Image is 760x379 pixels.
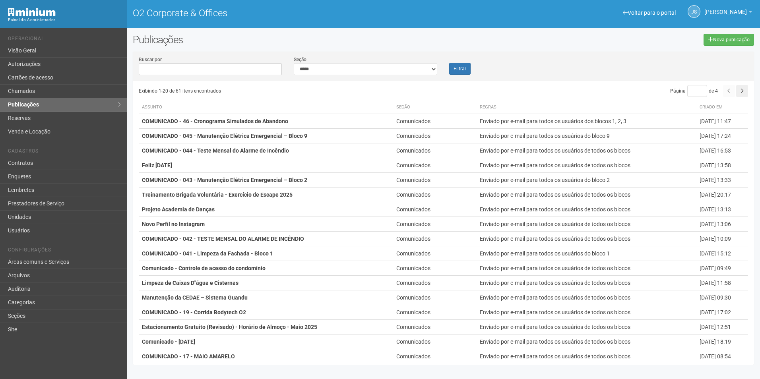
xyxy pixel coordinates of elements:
[696,232,748,246] td: [DATE] 10:09
[477,320,696,335] td: Enviado por e-mail para todos os usuários de todos os blocos
[696,261,748,276] td: [DATE] 09:49
[477,114,696,129] td: Enviado por e-mail para todos os usuários dos blocos 1, 2, 3
[142,118,288,124] strong: COMUNICADO - 46 - Cronograma Simulados de Abandono
[8,36,121,44] li: Operacional
[142,147,289,154] strong: COMUNICADO - 044 - Teste Mensal do Alarme de Incêndio
[393,173,477,188] td: Comunicados
[393,276,477,290] td: Comunicados
[696,173,748,188] td: [DATE] 13:33
[696,188,748,202] td: [DATE] 20:17
[393,290,477,305] td: Comunicados
[393,261,477,276] td: Comunicados
[696,101,748,114] th: Criado em
[393,158,477,173] td: Comunicados
[477,129,696,143] td: Enviado por e-mail para todos os usuários do bloco 9
[294,56,306,63] label: Seção
[477,232,696,246] td: Enviado por e-mail para todos os usuários de todos os blocos
[449,63,471,75] button: Filtrar
[393,232,477,246] td: Comunicados
[696,217,748,232] td: [DATE] 13:06
[696,114,748,129] td: [DATE] 11:47
[477,246,696,261] td: Enviado por e-mail para todos os usuários do bloco 1
[142,133,307,139] strong: COMUNICADO - 045 - Manutenção Elétrica Emergencial – Bloco 9
[142,309,246,315] strong: COMUNICADO - 19 - Corrida Bodytech O2
[696,335,748,349] td: [DATE] 18:19
[139,85,444,97] div: Exibindo 1-20 de 61 itens encontrados
[393,143,477,158] td: Comunicados
[623,10,676,16] a: Voltar para o portal
[142,294,248,301] strong: Manutenção da CEDAE – Sistema Guandu
[477,158,696,173] td: Enviado por e-mail para todos os usuários de todos os blocos
[393,320,477,335] td: Comunicados
[142,221,205,227] strong: Novo Perfil no Instagram
[477,335,696,349] td: Enviado por e-mail para todos os usuários de todos os blocos
[8,8,56,16] img: Minium
[142,250,273,257] strong: COMUNICADO - 041 - Limpeza da Fachada - Bloco 1
[688,5,700,18] a: JS
[8,148,121,157] li: Cadastros
[477,101,696,114] th: Regras
[393,101,477,114] th: Seção
[8,247,121,255] li: Configurações
[393,129,477,143] td: Comunicados
[393,217,477,232] td: Comunicados
[477,143,696,158] td: Enviado por e-mail para todos os usuários de todos os blocos
[696,290,748,305] td: [DATE] 09:30
[393,188,477,202] td: Comunicados
[696,202,748,217] td: [DATE] 13:13
[696,158,748,173] td: [DATE] 13:58
[142,206,215,213] strong: Projeto Academia de Danças
[477,276,696,290] td: Enviado por e-mail para todos os usuários de todos os blocos
[393,349,477,364] td: Comunicados
[393,114,477,129] td: Comunicados
[704,1,747,15] span: Jeferson Souza
[696,143,748,158] td: [DATE] 16:53
[704,10,752,16] a: [PERSON_NAME]
[393,246,477,261] td: Comunicados
[393,335,477,349] td: Comunicados
[670,88,718,94] span: Página de 4
[142,177,307,183] strong: COMUNICADO - 043 - Manutenção Elétrica Emergencial – Bloco 2
[477,305,696,320] td: Enviado por e-mail para todos os usuários de todos os blocos
[696,305,748,320] td: [DATE] 17:02
[393,202,477,217] td: Comunicados
[142,280,238,286] strong: Limpeza de Caixas D"água e Cisternas
[477,217,696,232] td: Enviado por e-mail para todos os usuários de todos os blocos
[8,16,121,23] div: Painel do Administrador
[142,265,266,271] strong: Comunicado - Controle de acesso do condomínio
[133,34,385,46] h2: Publicações
[477,349,696,364] td: Enviado por e-mail para todos os usuários de todos os blocos
[142,338,195,345] strong: Comunicado - [DATE]
[477,290,696,305] td: Enviado por e-mail para todos os usuários de todos os blocos
[696,276,748,290] td: [DATE] 11:58
[139,56,162,63] label: Buscar por
[696,320,748,335] td: [DATE] 12:51
[142,353,235,360] strong: COMUNICADO - 17 - MAIO AMARELO
[139,101,393,114] th: Assunto
[704,34,754,46] a: Nova publicação
[696,129,748,143] td: [DATE] 17:24
[696,246,748,261] td: [DATE] 15:12
[696,349,748,364] td: [DATE] 08:54
[142,191,293,198] strong: Treinamento Brigada Voluntária - Exercício de Escape 2025
[142,236,304,242] strong: COMUNICADO - 042 - TESTE MENSAL DO ALARME DE INCÊNDIO
[477,173,696,188] td: Enviado por e-mail para todos os usuários do bloco 2
[477,202,696,217] td: Enviado por e-mail para todos os usuários de todos os blocos
[393,305,477,320] td: Comunicados
[477,261,696,276] td: Enviado por e-mail para todos os usuários de todos os blocos
[477,188,696,202] td: Enviado por e-mail para todos os usuários de todos os blocos
[142,162,172,168] strong: Feliz [DATE]
[142,324,317,330] strong: Estacionamento Gratuito (Revisado) - Horário de Almoço - Maio 2025
[133,8,438,18] h1: O2 Corporate & Offices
